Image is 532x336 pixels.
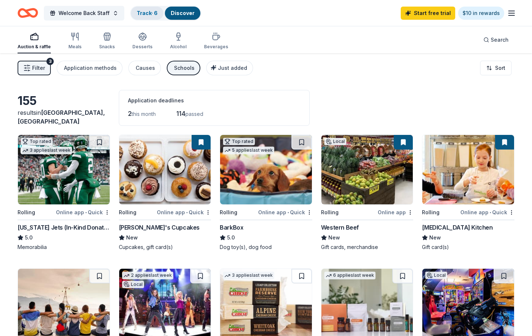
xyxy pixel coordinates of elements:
span: New [126,233,138,242]
div: Online app Quick [258,208,312,217]
img: Image for Western Beef [321,135,413,204]
div: Alcohol [170,44,186,50]
a: Image for BarkBoxTop rated5 applieslast weekRollingOnline app•QuickBarkBox5.0Dog toy(s), dog food [220,135,312,251]
span: passed [185,111,203,117]
div: [US_STATE] Jets (In-Kind Donation) [18,223,110,232]
div: Meals [68,44,82,50]
span: • [186,209,188,215]
span: [GEOGRAPHIC_DATA], [GEOGRAPHIC_DATA] [18,109,105,125]
div: Snacks [99,44,115,50]
div: Top rated [223,138,255,145]
div: Auction & raffle [18,44,51,50]
span: Filter [32,64,45,72]
span: 5.0 [25,233,33,242]
div: Local [324,138,346,145]
div: Gift card(s) [422,243,514,251]
div: Western Beef [321,223,359,232]
div: Application deadlines [128,96,301,105]
div: Online app Quick [56,208,110,217]
img: Image for Molly's Cupcakes [119,135,211,204]
a: Image for Taste Buds KitchenRollingOnline app•Quick[MEDICAL_DATA] KitchenNewGift card(s) [422,135,514,251]
div: 3 applies last week [21,147,72,154]
div: Schools [174,64,195,72]
button: Beverages [204,29,228,53]
img: Image for New York Jets (In-Kind Donation) [18,135,110,204]
div: Causes [136,64,155,72]
a: Image for New York Jets (In-Kind Donation)Top rated3 applieslast weekRollingOnline app•Quick[US_S... [18,135,110,251]
img: Image for Taste Buds Kitchen [422,135,514,204]
button: Auction & raffle [18,29,51,53]
div: [PERSON_NAME]'s Cupcakes [119,223,200,232]
div: BarkBox [220,223,243,232]
button: Snacks [99,29,115,53]
span: this month [132,111,156,117]
div: Local [122,281,144,288]
a: Track· 6 [137,10,158,16]
div: Memorabilia [18,243,110,251]
button: Application methods [57,61,122,75]
div: 3 applies last week [223,272,274,279]
span: Welcome Back Staff [59,9,110,18]
a: $10 in rewards [458,7,504,20]
div: Gift cards, merchandise [321,243,414,251]
div: Rolling [119,208,136,217]
span: Sort [495,64,505,72]
span: 2 [128,110,132,117]
div: Rolling [422,208,439,217]
span: • [287,209,289,215]
div: Beverages [204,44,228,50]
span: 5.0 [227,233,235,242]
a: Start free trial [401,7,455,20]
button: Just added [206,61,253,75]
span: New [429,233,441,242]
div: Rolling [18,208,35,217]
div: Cupcakes, gift card(s) [119,243,211,251]
button: Desserts [132,29,152,53]
div: Rolling [321,208,339,217]
div: 3 [46,58,54,65]
a: Image for Western BeefLocalRollingOnline appWestern BeefNewGift cards, merchandise [321,135,414,251]
a: Home [18,4,38,22]
div: Application methods [64,64,117,72]
button: Sort [480,61,512,75]
div: [MEDICAL_DATA] Kitchen [422,223,493,232]
button: Meals [68,29,82,53]
img: Image for BarkBox [220,135,312,204]
button: Alcohol [170,29,186,53]
span: in [18,109,105,125]
div: Local [425,272,447,279]
button: Schools [167,61,200,75]
div: 5 applies last week [223,147,274,154]
div: Dog toy(s), dog food [220,243,312,251]
div: Desserts [132,44,152,50]
button: Search [478,33,514,47]
div: 2 applies last week [122,272,173,279]
span: Just added [218,65,247,71]
button: Filter3 [18,61,51,75]
div: Top rated [21,138,53,145]
button: Welcome Back Staff [44,6,124,20]
div: Online app Quick [460,208,514,217]
a: Discover [171,10,195,16]
div: Online app Quick [157,208,211,217]
span: 114 [176,110,185,117]
div: Rolling [220,208,237,217]
span: • [490,209,491,215]
div: results [18,108,110,126]
div: 155 [18,94,110,108]
span: Search [491,35,509,44]
a: Image for Molly's CupcakesRollingOnline app•Quick[PERSON_NAME]'s CupcakesNewCupcakes, gift card(s) [119,135,211,251]
span: New [328,233,340,242]
span: • [85,209,87,215]
div: Online app [378,208,413,217]
button: Track· 6Discover [130,6,201,20]
button: Causes [128,61,161,75]
div: 6 applies last week [324,272,376,279]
